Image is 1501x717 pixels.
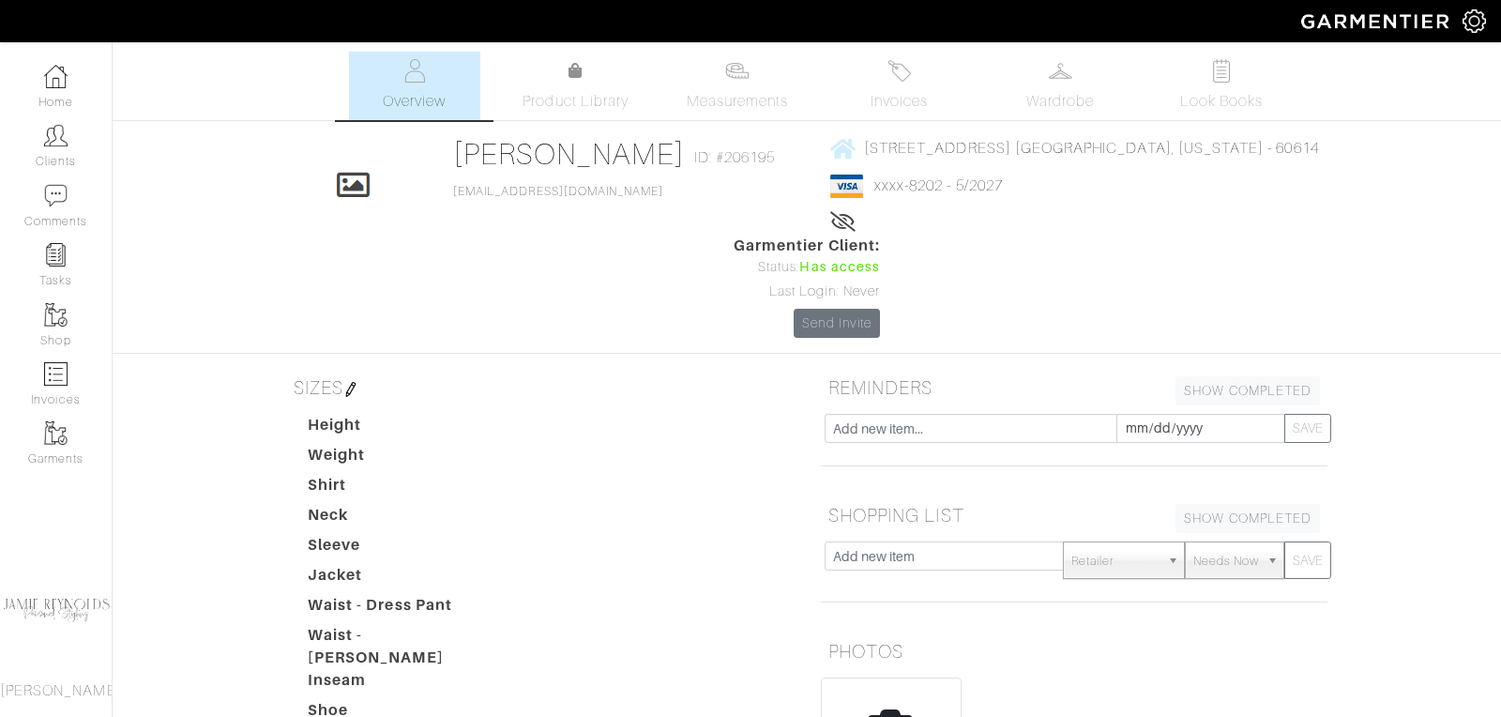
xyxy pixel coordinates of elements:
span: Measurements [687,90,789,113]
span: [STREET_ADDRESS] [GEOGRAPHIC_DATA], [US_STATE] - 60614 [864,140,1319,157]
dt: Inseam [294,669,508,699]
a: Look Books [1156,52,1287,120]
h5: SHOPPING LIST [821,496,1327,534]
img: gear-icon-white-bd11855cb880d31180b6d7d6211b90ccbf57a29d726f0c71d8c61bd08dd39cc2.png [1463,9,1486,33]
img: comment-icon-a0a6a9ef722e966f86d9cbdc48e553b5cf19dbc54f86b18d962a5391bc8f6eb6.png [44,184,68,207]
img: dashboard-icon-dbcd8f5a0b271acd01030246c82b418ddd0df26cd7fceb0bd07c9910d44c42f6.png [44,65,68,88]
a: [EMAIL_ADDRESS][DOMAIN_NAME] [453,185,663,198]
img: reminder-icon-8004d30b9f0a5d33ae49ab947aed9ed385cf756f9e5892f1edd6e32f2345188e.png [44,243,68,267]
a: Measurements [672,52,804,120]
a: [STREET_ADDRESS] [GEOGRAPHIC_DATA], [US_STATE] - 60614 [830,136,1319,160]
span: Invoices [871,90,928,113]
a: Wardrobe [994,52,1126,120]
div: Status: [734,257,880,278]
dt: Neck [294,504,508,534]
img: garments-icon-b7da505a4dc4fd61783c78ac3ca0ef83fa9d6f193b1c9dc38574b1d14d53ca28.png [44,303,68,327]
a: SHOW COMPLETED [1175,376,1320,405]
span: Retailer [1071,542,1160,580]
dt: Height [294,414,508,444]
img: basicinfo-40fd8af6dae0f16599ec9e87c0ef1c0a1fdea2edbe929e3d69a839185d80c458.svg [402,59,426,83]
span: Wardrobe [1026,90,1094,113]
h5: REMINDERS [821,369,1327,406]
span: Product Library [523,90,629,113]
dt: Waist - [PERSON_NAME] [294,624,508,669]
span: ID: #206195 [694,146,776,169]
span: Garmentier Client: [734,235,880,257]
img: visa-934b35602734be37eb7d5d7e5dbcd2044c359bf20a24dc3361ca3fa54326a8a7.png [830,175,863,198]
a: [PERSON_NAME] [453,137,685,171]
img: orders-icon-0abe47150d42831381b5fb84f609e132dff9fe21cb692f30cb5eec754e2cba89.png [44,362,68,386]
span: Look Books [1180,90,1264,113]
input: Add new item [825,542,1064,571]
dt: Sleeve [294,534,508,564]
span: Needs Now [1193,542,1259,580]
h5: PHOTOS [821,633,1327,670]
dt: Shirt [294,474,508,504]
span: Overview [383,90,446,113]
input: Add new item... [825,414,1117,443]
button: SAVE [1284,414,1331,443]
a: Invoices [833,52,964,120]
img: clients-icon-6bae9207a08558b7cb47a8932f037763ab4055f8c8b6bfacd5dc20c3e0201464.png [44,124,68,147]
a: Product Library [510,60,642,113]
dt: Weight [294,444,508,474]
span: Has access [799,257,880,278]
img: measurements-466bbee1fd09ba9460f595b01e5d73f9e2bff037440d3c8f018324cb6cdf7a4a.svg [725,59,749,83]
a: SHOW COMPLETED [1175,504,1320,533]
img: pen-cf24a1663064a2ec1b9c1bd2387e9de7a2fa800b781884d57f21acf72779bad2.png [343,382,358,397]
img: garments-icon-b7da505a4dc4fd61783c78ac3ca0ef83fa9d6f193b1c9dc38574b1d14d53ca28.png [44,421,68,445]
h5: SIZES [286,369,793,406]
a: xxxx-8202 - 5/2027 [874,177,1003,194]
a: Overview [349,52,480,120]
a: Send Invite [794,309,880,338]
img: todo-9ac3debb85659649dc8f770b8b6100bb5dab4b48dedcbae339e5042a72dfd3cc.svg [1210,59,1234,83]
button: SAVE [1284,542,1331,579]
img: wardrobe-487a4870c1b7c33e795ec22d11cfc2ed9d08956e64fb3008fe2437562e282088.svg [1049,59,1072,83]
dt: Jacket [294,564,508,594]
div: Last Login: Never [734,282,880,302]
img: garmentier-logo-header-white-b43fb05a5012e4ada735d5af1a66efaba907eab6374d6393d1fbf88cb4ef424d.png [1292,5,1463,38]
img: orders-27d20c2124de7fd6de4e0e44c1d41de31381a507db9b33961299e4e07d508b8c.svg [887,59,911,83]
dt: Waist - Dress Pant [294,594,508,624]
